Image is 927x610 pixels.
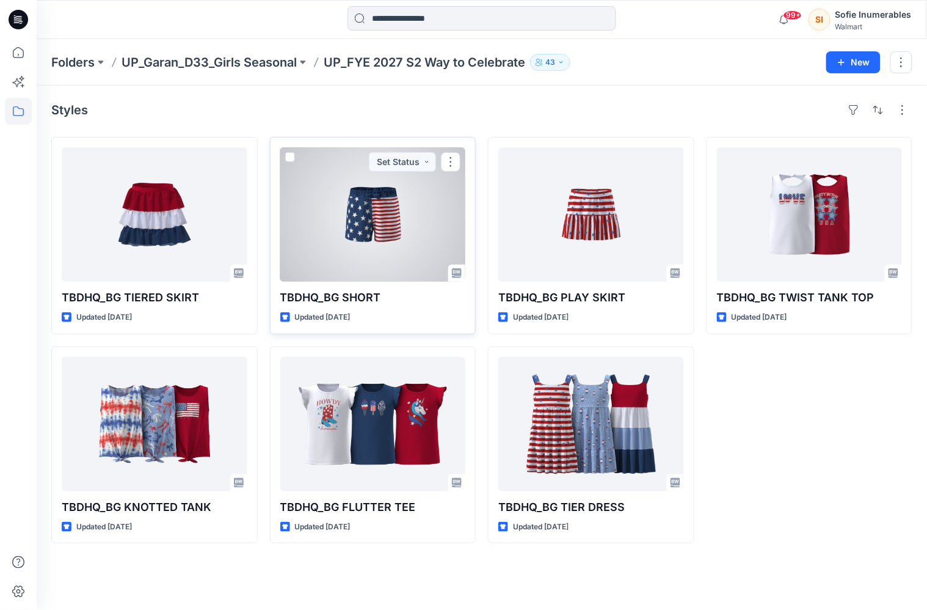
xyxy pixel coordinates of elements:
p: Updated [DATE] [513,311,569,324]
p: TBDHQ_BG SHORT [280,289,466,306]
p: TBDHQ_BG KNOTTED TANK [62,499,247,516]
a: TBDHQ_BG TIERED SKIRT [62,147,247,282]
a: TBDHQ_BG TWIST TANK TOP [717,147,903,282]
p: 43 [545,56,555,69]
a: TBDHQ_BG KNOTTED TANK [62,357,247,491]
button: New [826,51,881,73]
p: Updated [DATE] [295,521,351,534]
p: Updated [DATE] [295,311,351,324]
p: UP_FYE 2027 S2 Way to Celebrate [324,54,525,71]
a: TBDHQ_BG FLUTTER TEE [280,357,466,491]
p: TBDHQ_BG TIER DRESS [498,499,684,516]
div: SI [809,9,831,31]
p: TBDHQ_BG TWIST TANK TOP [717,289,903,306]
a: Folders [51,54,95,71]
div: Walmart [835,22,912,31]
p: Updated [DATE] [76,311,132,324]
p: Updated [DATE] [732,311,787,324]
button: 43 [530,54,570,71]
h4: Styles [51,103,88,117]
a: TBDHQ_BG TIER DRESS [498,357,684,491]
span: 99+ [783,10,802,20]
div: Sofie Inumerables [835,7,912,22]
a: TBDHQ_BG SHORT [280,147,466,282]
p: Updated [DATE] [513,521,569,534]
p: TBDHQ_BG PLAY SKIRT [498,289,684,306]
a: UP_Garan_D33_Girls Seasonal [122,54,297,71]
p: TBDHQ_BG FLUTTER TEE [280,499,466,516]
p: Updated [DATE] [76,521,132,534]
p: TBDHQ_BG TIERED SKIRT [62,289,247,306]
a: TBDHQ_BG PLAY SKIRT [498,147,684,282]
